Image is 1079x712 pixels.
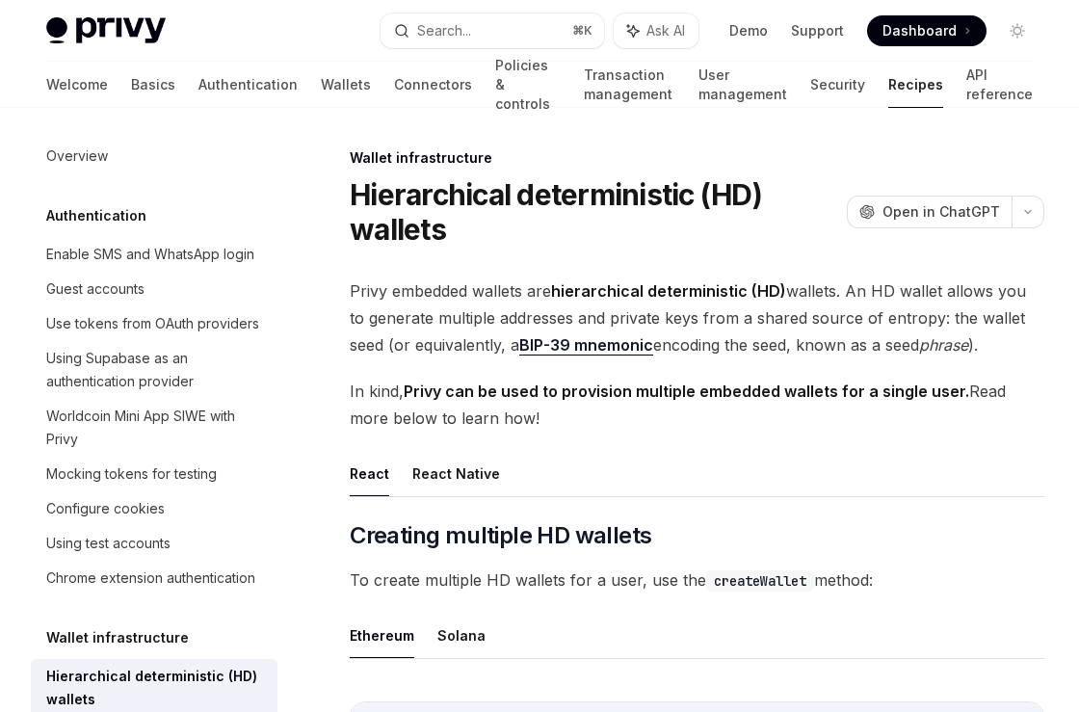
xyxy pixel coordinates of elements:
a: API reference [966,62,1033,108]
button: Ethereum [350,613,414,658]
a: Welcome [46,62,108,108]
a: Enable SMS and WhatsApp login [31,237,277,272]
a: Wallets [321,62,371,108]
div: Wallet infrastructure [350,148,1044,168]
code: createWallet [706,570,814,592]
span: In kind, Read more below to learn how! [350,378,1044,432]
a: Configure cookies [31,491,277,526]
em: phrase [919,335,968,355]
a: Support [791,21,844,40]
a: Basics [131,62,175,108]
a: Authentication [198,62,298,108]
button: Ask AI [614,13,698,48]
a: Using test accounts [31,526,277,561]
span: ⌘ K [572,23,592,39]
span: Privy embedded wallets are wallets. An HD wallet allows you to generate multiple addresses and pr... [350,277,1044,358]
a: Security [810,62,865,108]
button: Open in ChatGPT [847,196,1012,228]
button: Solana [437,613,486,658]
div: Enable SMS and WhatsApp login [46,243,254,266]
div: Search... [417,19,471,42]
strong: Privy can be used to provision multiple embedded wallets for a single user. [404,382,969,401]
a: Worldcoin Mini App SIWE with Privy [31,399,277,457]
div: Chrome extension authentication [46,567,255,590]
div: Worldcoin Mini App SIWE with Privy [46,405,266,451]
a: Chrome extension authentication [31,561,277,595]
a: Transaction management [584,62,675,108]
button: React Native [412,451,500,496]
strong: hierarchical deterministic (HD) [551,281,786,301]
div: Mocking tokens for testing [46,462,217,486]
a: User management [698,62,787,108]
span: Open in ChatGPT [882,202,1000,222]
h1: Hierarchical deterministic (HD) wallets [350,177,839,247]
span: Creating multiple HD wallets [350,520,651,551]
div: Overview [46,145,108,168]
a: Using Supabase as an authentication provider [31,341,277,399]
a: Overview [31,139,277,173]
span: Dashboard [882,21,957,40]
a: Use tokens from OAuth providers [31,306,277,341]
div: Guest accounts [46,277,145,301]
a: Policies & controls [495,62,561,108]
a: Guest accounts [31,272,277,306]
a: Recipes [888,62,943,108]
img: light logo [46,17,166,44]
h5: Wallet infrastructure [46,626,189,649]
span: To create multiple HD wallets for a user, use the method: [350,567,1044,593]
a: Demo [729,21,768,40]
span: Ask AI [646,21,685,40]
div: Using test accounts [46,532,171,555]
button: Toggle dark mode [1002,15,1033,46]
a: Connectors [394,62,472,108]
div: Hierarchical deterministic (HD) wallets [46,665,266,711]
h5: Authentication [46,204,146,227]
a: Mocking tokens for testing [31,457,277,491]
button: Search...⌘K [381,13,605,48]
a: BIP-39 mnemonic [519,335,653,356]
a: Dashboard [867,15,987,46]
div: Configure cookies [46,497,165,520]
div: Use tokens from OAuth providers [46,312,259,335]
button: React [350,451,389,496]
div: Using Supabase as an authentication provider [46,347,266,393]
